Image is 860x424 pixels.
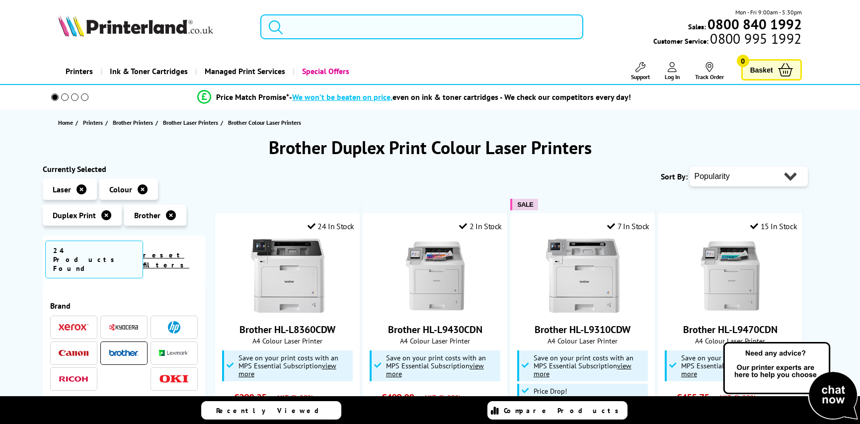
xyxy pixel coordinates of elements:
[109,184,132,194] span: Colour
[250,239,325,313] img: Brother HL-L8360CDW
[416,393,461,402] span: ex VAT @ 20%
[741,59,802,81] a: Basket 0
[38,88,791,106] li: modal_Promise
[386,361,484,378] u: view more
[159,375,189,383] img: OKI
[143,251,189,269] a: reset filters
[653,34,801,46] span: Customer Service:
[163,117,221,128] a: Brother Laser Printers
[53,210,96,220] span: Duplex Print
[289,92,631,102] div: - even on ink & toner cartridges - We check our competitors every day!
[382,391,414,404] span: £409.08
[459,221,502,231] div: 2 In Stock
[159,347,189,359] a: Lexmark
[398,305,472,315] a: Brother HL-L9430CDN
[737,55,749,67] span: 0
[221,336,354,345] span: A4 Colour Laser Printer
[631,62,650,81] a: Support
[134,210,160,220] span: Brother
[308,221,354,231] div: 24 In Stock
[58,15,247,39] a: Printerland Logo
[59,324,88,331] img: Xerox
[83,117,105,128] a: Printers
[708,34,801,43] span: 0800 995 1992
[216,406,329,415] span: Recently Viewed
[388,323,482,336] a: Brother HL-L9430CDN
[59,350,88,356] img: Canon
[534,361,631,378] u: view more
[59,376,88,382] img: Ricoh
[487,401,627,420] a: Compare Products
[534,353,633,378] span: Save on your print costs with an MPS Essential Subscription
[159,373,189,385] a: OKI
[504,406,624,415] span: Compare Products
[693,239,768,313] img: Brother HL-L9470CDN
[50,301,198,311] div: Brand
[269,393,313,402] span: ex VAT @ 20%
[706,19,802,29] a: 0800 840 1992
[677,391,709,404] span: £455.75
[109,347,139,359] a: Brother
[58,117,76,128] a: Home
[707,15,802,33] b: 0800 840 1992
[535,323,630,336] a: Brother HL-L9310CDW
[168,321,180,334] img: HP
[607,221,649,231] div: 7 In Stock
[43,136,818,159] h1: Brother Duplex Print Colour Laser Printers
[234,391,266,404] span: £298.25
[110,59,188,84] span: Ink & Toner Cartridges
[546,305,620,315] a: Brother HL-L9310CDW
[45,241,143,278] span: 24 Products Found
[665,73,680,81] span: Log In
[53,184,71,194] span: Laser
[695,62,724,81] a: Track Order
[546,239,620,313] img: Brother HL-L9310CDW
[398,239,472,313] img: Brother HL-L9430CDN
[228,119,301,126] span: Brother Colour Laser Printers
[250,305,325,315] a: Brother HL-L8360CDW
[368,336,502,345] span: A4 Colour Laser Printer
[59,321,88,334] a: Xerox
[109,324,139,331] img: Kyocera
[109,321,139,334] a: Kyocera
[386,353,486,378] span: Save on your print costs with an MPS Essential Subscription
[681,353,781,378] span: Save on your print costs with an MPS Essential Subscription
[711,393,756,402] span: ex VAT @ 20%
[683,323,778,336] a: Brother HL-L9470CDN
[750,221,797,231] div: 15 In Stock
[43,164,206,174] div: Currently Selected
[517,201,533,208] span: SALE
[238,353,338,378] span: Save on your print costs with an MPS Essential Subscription
[693,305,768,315] a: Brother HL-L9470CDN
[735,7,802,17] span: Mon - Fri 9:00am - 5:30pm
[631,73,650,81] span: Support
[661,171,688,181] span: Sort By:
[510,199,538,210] button: SALE
[109,349,139,356] img: Brother
[59,347,88,359] a: Canon
[216,92,289,102] span: Price Match Promise*
[58,15,213,37] img: Printerland Logo
[721,340,860,422] img: Open Live Chat window
[159,321,189,334] a: HP
[688,22,706,31] span: Sales:
[238,361,336,378] u: view more
[293,59,357,84] a: Special Offers
[163,117,218,128] span: Brother Laser Printers
[195,59,293,84] a: Managed Print Services
[113,117,156,128] a: Brother Printers
[113,117,153,128] span: Brother Printers
[239,323,335,336] a: Brother HL-L8360CDW
[100,59,195,84] a: Ink & Toner Cartridges
[663,336,797,345] span: A4 Colour Laser Printer
[750,63,773,77] span: Basket
[59,373,88,385] a: Ricoh
[534,387,567,395] span: Price Drop!
[58,59,100,84] a: Printers
[681,361,779,378] u: view more
[665,62,680,81] a: Log In
[292,92,392,102] span: We won’t be beaten on price,
[159,350,189,356] img: Lexmark
[516,336,649,345] span: A4 Colour Laser Printer
[201,401,341,420] a: Recently Viewed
